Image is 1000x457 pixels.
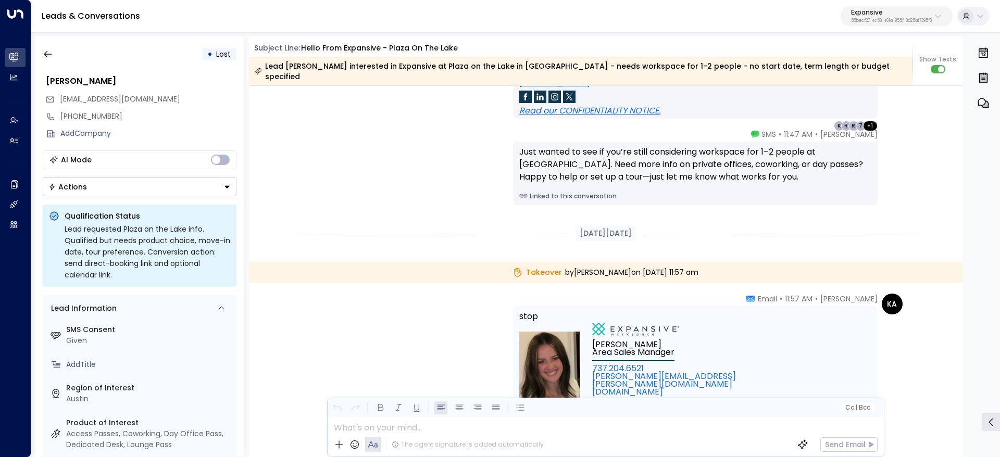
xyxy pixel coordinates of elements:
[519,91,532,103] img: facebook
[848,121,859,131] div: R
[845,404,870,411] span: Cc Bcc
[66,393,232,404] div: Austin
[249,262,963,283] div: by [PERSON_NAME] on [DATE] 11:57 am
[392,440,544,449] div: The agent signature is added automatically
[331,401,344,414] button: Undo
[65,211,230,221] p: Qualification Status
[855,404,857,411] span: |
[60,94,180,104] span: [EMAIL_ADDRESS][DOMAIN_NAME]
[519,146,871,183] div: Just wanted to see if you’re still considering workspace for 1–2 people at [GEOGRAPHIC_DATA]. Nee...
[841,6,953,26] button: Expansive55becf27-4c58-461a-955f-8d25af7395f3
[66,428,232,450] div: Access Passes, Coworking, Day Office Pass, Dedicated Desk, Lounge Pass
[519,310,538,323] span: stop
[60,94,180,105] span: bschafman@swbell.net
[42,10,140,22] a: Leads & Conversations
[834,121,844,131] div: K
[534,91,546,103] img: linkedin
[592,346,674,358] span: Area Sales Manager
[815,294,818,304] span: •
[761,129,776,139] span: SMS
[779,129,781,139] span: •
[863,121,878,131] div: + 1
[785,294,813,304] span: 11:57 AM
[60,111,236,122] div: [PHONE_NUMBER]
[66,324,232,335] label: SMS Consent
[519,105,660,117] a: Read our CONFIDENTIALITY NOTICE.
[519,21,871,115] div: Signature
[66,335,232,346] div: Given
[820,294,878,304] span: [PERSON_NAME]
[66,383,232,393] label: Region of Interest
[48,182,87,192] div: Actions
[216,49,231,59] span: Lost
[919,55,956,64] span: Show Texts
[65,223,230,281] div: Lead requested Plaza on the Lake info. Qualified but needs product choice, move-in date, tour pre...
[43,177,236,196] div: Button group with a nested menu
[592,323,679,336] img: image
[61,155,92,165] div: AI Mode
[815,129,818,139] span: •
[856,121,866,131] div: 7
[820,129,878,139] span: [PERSON_NAME]
[851,19,932,23] p: 55becf27-4c58-461a-955f-8d25af7395f3
[512,267,562,278] span: Takeover
[254,61,907,82] div: Lead [PERSON_NAME] interested in Expansive at Plaza on the Lake in [GEOGRAPHIC_DATA] - needs work...
[841,121,852,131] div: R
[780,294,782,304] span: •
[592,338,661,350] span: [PERSON_NAME]
[548,91,561,103] img: instagram
[60,128,236,139] div: AddCompany
[758,294,777,304] span: Email
[592,386,663,398] a: [DOMAIN_NAME]
[46,75,236,87] div: [PERSON_NAME]
[43,177,236,196] button: Actions
[349,401,362,414] button: Redo
[882,129,903,150] img: 11_headshot.jpg
[66,417,232,428] label: Product of Interest
[563,91,576,103] img: x
[882,294,903,314] div: KA
[301,43,458,54] div: Hello from Expansive - Plaza on the Lake
[519,192,871,201] a: Linked to this conversation
[47,303,117,314] div: Lead Information
[592,370,736,390] a: [PERSON_NAME][EMAIL_ADDRESS][PERSON_NAME][DOMAIN_NAME]
[851,9,932,16] p: Expansive
[784,129,813,139] span: 11:47 AM
[519,332,580,408] img: image
[592,362,644,374] a: 737.204.6521
[841,403,874,413] button: Cc|Bcc
[254,43,300,53] span: Subject Line:
[66,359,232,370] div: AddTitle
[207,45,213,64] div: •
[576,226,636,241] div: [DATE][DATE]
